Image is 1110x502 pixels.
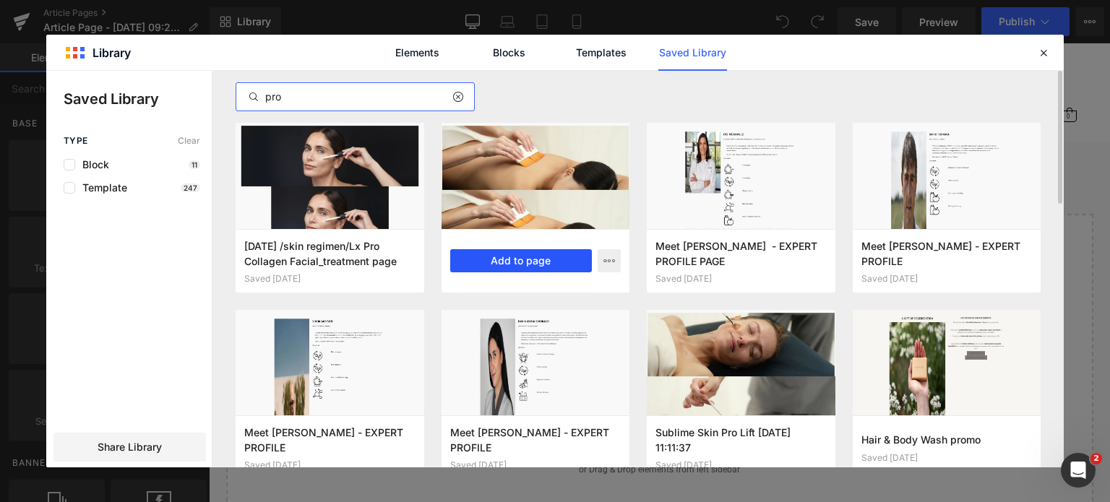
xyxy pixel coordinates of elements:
[655,238,827,268] h3: Meet [PERSON_NAME] - EXPERT PROFILE PAGE
[64,88,212,110] p: Saved Library
[178,136,200,146] span: Clear
[159,63,205,88] a: Bestsellers
[234,63,265,87] button: Gezicht
[244,274,416,284] div: Saved [DATE]
[244,425,416,454] h3: Meet [PERSON_NAME] - EXPERT PROFILE
[458,53,489,98] button: Cadeau ideëen & Sets
[386,381,516,410] a: Explore Template
[64,136,88,146] span: Type
[603,53,636,98] button: Over comfort zone
[159,70,205,80] b: Bestsellers
[40,421,861,431] p: or Drag & Drop elements from left sidebar
[655,460,827,470] div: Saved [DATE]
[853,64,868,79] a: 0
[567,35,635,71] a: Templates
[518,63,575,87] button: Professioneel
[359,63,429,88] a: Zonbescherming
[475,35,543,71] a: Blocks
[244,460,416,470] div: Saved [DATE]
[861,238,1033,268] h3: Meet [PERSON_NAME] - EXPERT PROFILE
[98,440,162,454] span: Share Library
[40,204,861,222] p: Start building your page
[294,63,330,87] button: Lichaam
[655,274,827,284] div: Saved [DATE]
[14,51,49,95] a: b-corp
[861,274,1033,284] div: Saved [DATE]
[1090,453,1102,464] span: 2
[655,425,827,454] h3: Sublime Skin Pro Lift [DATE] 11:11:37
[450,460,621,470] div: Saved [DATE]
[1061,453,1096,488] iframe: Intercom live chat
[386,11,516,38] img: Comfort Zone Nederland
[244,238,416,268] h3: [DATE] /skin regimen/Lx Pro Collagen Facial_treatment page
[784,49,807,95] button: Search aria label
[450,425,621,454] h3: Meet [PERSON_NAME] - EXPERT PROFILE
[858,69,864,77] span: 0
[236,88,474,105] input: Search saved item by name
[383,35,452,71] a: Elements
[658,35,727,71] a: Saved Library
[75,182,127,194] span: Template
[19,51,45,95] svg: Certified B Corporation
[75,159,109,170] span: Block
[861,432,1033,447] h3: Hair & Body Wash promo
[181,183,200,192] p: 247
[189,160,200,169] p: 11
[450,249,593,272] button: Add to page
[861,453,1033,463] div: Saved [DATE]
